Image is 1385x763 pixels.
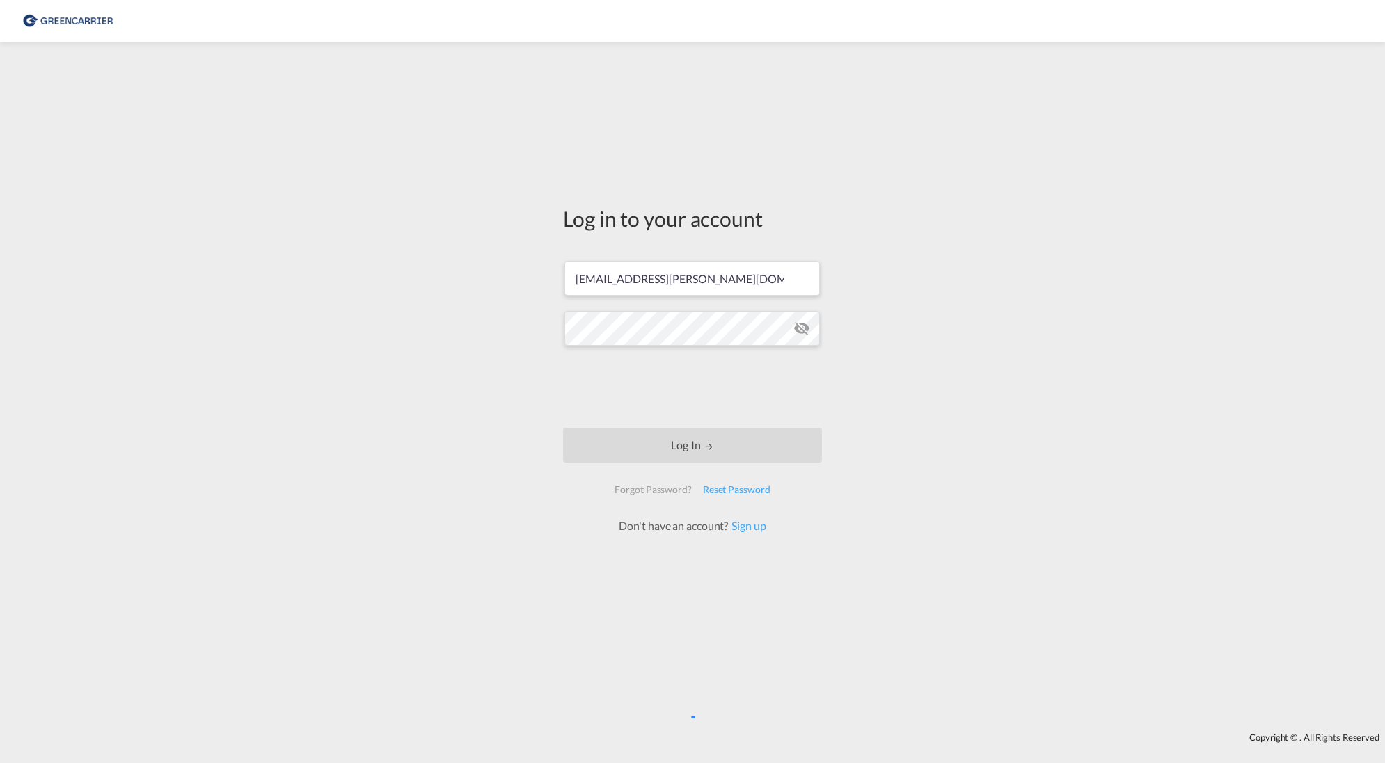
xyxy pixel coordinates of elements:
input: Enter email/phone number [564,261,820,296]
iframe: reCAPTCHA [587,360,798,414]
div: Log in to your account [563,204,822,233]
a: Sign up [728,519,766,532]
div: Reset Password [697,477,776,502]
div: Forgot Password? [609,477,697,502]
div: Don't have an account? [603,518,781,533]
img: 8cf206808afe11efa76fcd1e3d746489.png [21,6,115,37]
md-icon: icon-eye-off [793,320,810,337]
button: LOGIN [563,428,822,463]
